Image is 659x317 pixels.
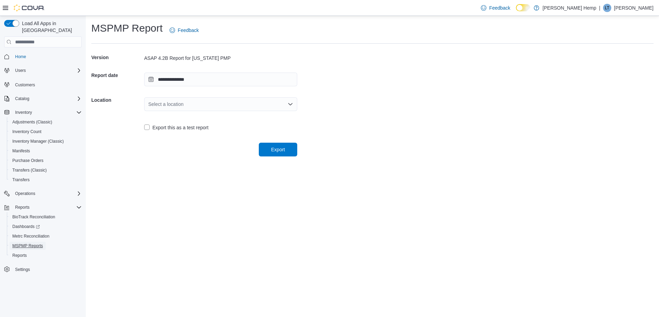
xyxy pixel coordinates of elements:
a: Customers [12,81,38,89]
span: Purchase Orders [10,156,82,165]
span: Settings [12,265,82,274]
span: Purchase Orders [12,158,44,163]
span: Operations [15,191,35,196]
input: Dark Mode [516,4,530,11]
input: Press the down key to open a popover containing a calendar. [144,73,297,86]
span: BioTrack Reconciliation [10,213,82,221]
p: [PERSON_NAME] [614,4,654,12]
span: Home [12,52,82,61]
button: Catalog [12,95,32,103]
span: Users [15,68,26,73]
button: Inventory Manager (Classic) [7,136,84,146]
p: | [599,4,600,12]
span: Dashboards [10,222,82,231]
a: Metrc Reconciliation [10,232,52,240]
span: LT [605,4,609,12]
a: Reports [10,251,30,260]
nav: Complex example [4,49,82,292]
button: Metrc Reconciliation [7,231,84,241]
button: Reports [12,203,32,211]
a: MSPMP Reports [10,242,46,250]
span: Inventory [15,110,32,115]
span: Reports [10,251,82,260]
button: MSPMP Reports [7,241,84,251]
span: Users [12,66,82,75]
a: BioTrack Reconciliation [10,213,58,221]
button: Open list of options [288,101,293,107]
img: Cova [14,4,45,11]
a: Dashboards [10,222,43,231]
div: Lucas Todd [603,4,611,12]
button: Users [1,66,84,75]
span: Home [15,54,26,59]
span: Inventory Manager (Classic) [12,139,64,144]
span: Adjustments (Classic) [10,118,82,126]
a: Inventory Manager (Classic) [10,137,67,145]
span: Dashboards [12,224,40,229]
button: Transfers (Classic) [7,165,84,175]
a: Inventory Count [10,128,44,136]
label: Export this as a test report [144,123,208,132]
span: Operations [12,189,82,198]
button: Inventory [1,108,84,117]
button: Operations [12,189,38,198]
a: Transfers (Classic) [10,166,49,174]
span: Transfers [10,176,82,184]
span: Load All Apps in [GEOGRAPHIC_DATA] [19,20,82,34]
span: Customers [15,82,35,88]
span: Feedback [178,27,199,34]
span: Transfers (Classic) [10,166,82,174]
button: Inventory Count [7,127,84,136]
button: BioTrack Reconciliation [7,212,84,222]
button: Home [1,52,84,62]
span: Export [271,146,285,153]
a: Transfers [10,176,32,184]
a: Adjustments (Classic) [10,118,55,126]
span: Inventory [12,108,82,117]
p: [PERSON_NAME] Hemp [543,4,596,12]
a: Feedback [478,1,513,15]
h5: Report date [91,68,143,82]
a: Purchase Orders [10,156,46,165]
span: Manifests [10,147,82,155]
h1: MSPMP Report [91,21,163,35]
span: Feedback [489,4,510,11]
span: Reports [12,253,27,258]
button: Users [12,66,28,75]
a: Manifests [10,147,33,155]
button: Inventory [12,108,35,117]
button: Export [259,143,297,156]
span: Reports [12,203,82,211]
button: Purchase Orders [7,156,84,165]
a: Dashboards [7,222,84,231]
h5: Version [91,51,143,64]
span: Inventory Count [12,129,42,134]
button: Reports [7,251,84,260]
a: Settings [12,265,33,274]
a: Feedback [167,23,201,37]
span: Customers [12,80,82,89]
span: Metrc Reconciliation [12,233,49,239]
span: Inventory Manager (Classic) [10,137,82,145]
div: ASAP 4.2B Report for [US_STATE] PMP [144,55,297,62]
span: Catalog [12,95,82,103]
button: Reports [1,203,84,212]
button: Manifests [7,146,84,156]
button: Operations [1,189,84,198]
input: Accessible screen reader label [148,100,149,108]
button: Settings [1,264,84,274]
span: MSPMP Reports [10,242,82,250]
span: MSPMP Reports [12,243,43,249]
button: Catalog [1,94,84,103]
a: Home [12,53,29,61]
h5: Location [91,93,143,107]
button: Customers [1,79,84,89]
button: Transfers [7,175,84,185]
button: Adjustments (Classic) [7,117,84,127]
span: Transfers [12,177,30,183]
span: Transfers (Classic) [12,167,47,173]
span: Reports [15,205,30,210]
span: Inventory Count [10,128,82,136]
span: Settings [15,267,30,272]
